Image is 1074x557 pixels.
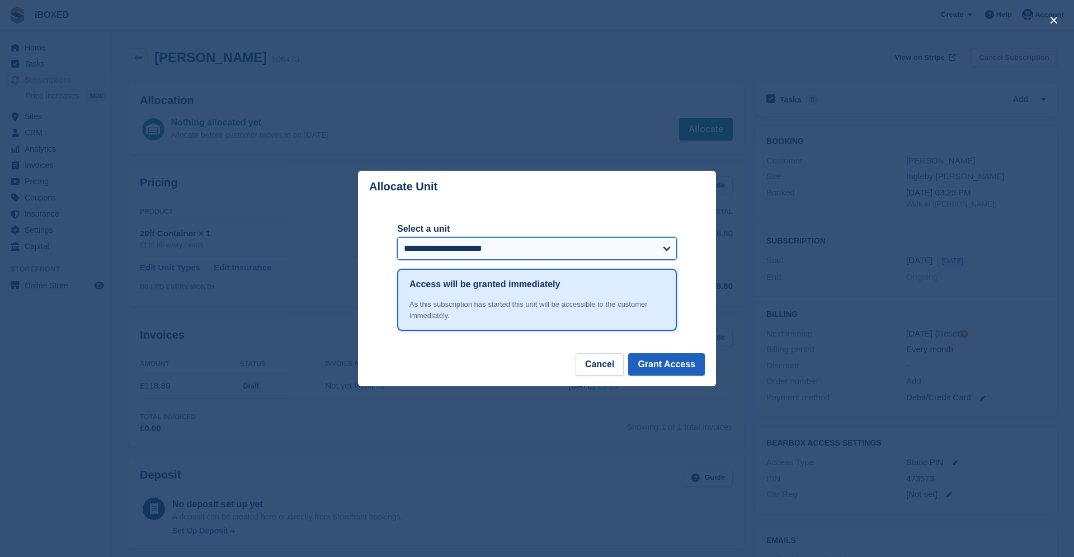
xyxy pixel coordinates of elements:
h1: Access will be granted immediately [409,278,560,291]
button: close [1045,11,1063,29]
button: Cancel [576,353,624,376]
div: As this subscription has started this unit will be accessible to the customer immediately. [409,299,665,321]
p: Allocate Unit [369,180,437,193]
label: Select a unit [397,222,677,236]
button: Grant Access [628,353,705,376]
